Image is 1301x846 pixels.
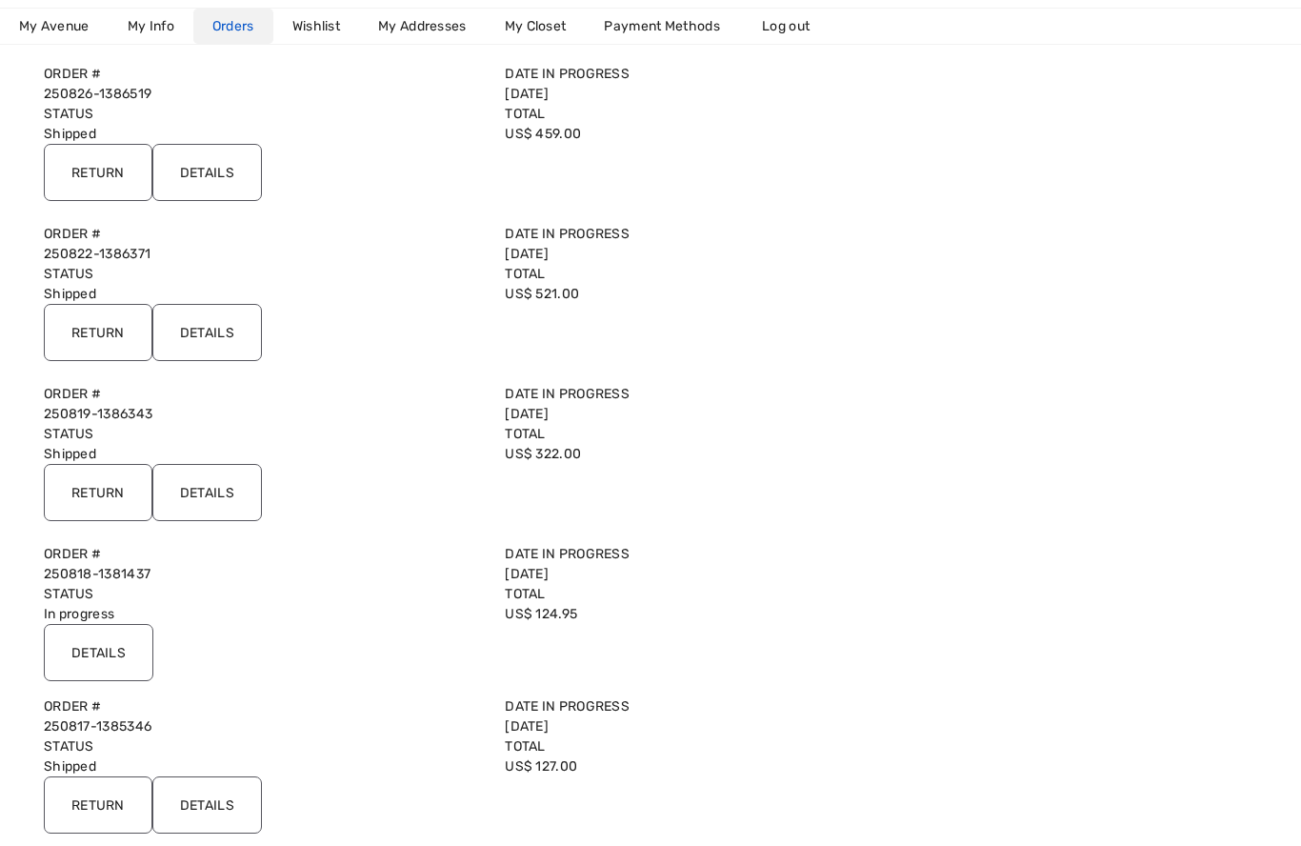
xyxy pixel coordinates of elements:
[32,104,493,144] div: Shipped
[505,544,943,564] label: Date in Progress
[505,384,943,404] label: Date in Progress
[44,384,482,404] label: Order #
[44,144,152,201] input: Return
[152,776,262,834] input: Details
[44,718,151,735] a: 250817-1385346
[109,9,193,44] a: My Info
[44,736,482,756] label: Status
[493,264,954,304] div: US$ 521.00
[493,696,954,736] div: [DATE]
[505,584,943,604] label: Total
[152,304,262,361] input: Details
[44,776,152,834] input: Return
[486,9,586,44] a: My Closet
[493,384,954,424] div: [DATE]
[493,224,954,264] div: [DATE]
[493,544,954,584] div: [DATE]
[505,264,943,284] label: Total
[193,9,273,44] a: Orders
[44,696,482,716] label: Order #
[32,424,493,464] div: Shipped
[44,424,482,444] label: Status
[44,624,153,681] input: Details
[32,736,493,776] div: Shipped
[493,584,954,624] div: US$ 124.95
[505,224,943,244] label: Date in Progress
[44,246,150,262] a: 250822-1386371
[493,104,954,144] div: US$ 459.00
[505,696,943,716] label: Date in Progress
[585,9,739,44] a: Payment Methods
[19,16,90,36] span: My Avenue
[505,104,943,124] label: Total
[44,104,482,124] label: Status
[505,64,943,84] label: Date in Progress
[152,464,262,521] input: Details
[44,406,152,422] a: 250819-1386343
[44,584,482,604] label: Status
[32,264,493,304] div: Shipped
[44,224,482,244] label: Order #
[505,736,943,756] label: Total
[359,9,486,44] a: My Addresses
[44,64,482,84] label: Order #
[743,9,848,44] a: Log out
[44,464,152,521] input: Return
[44,544,482,564] label: Order #
[273,9,359,44] a: Wishlist
[32,584,493,624] div: In progress
[44,264,482,284] label: Status
[44,304,152,361] input: Return
[152,144,262,201] input: Details
[505,424,943,444] label: Total
[493,424,954,464] div: US$ 322.00
[493,64,954,104] div: [DATE]
[44,566,150,582] a: 250818-1381437
[493,736,954,776] div: US$ 127.00
[44,86,151,102] a: 250826-1386519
